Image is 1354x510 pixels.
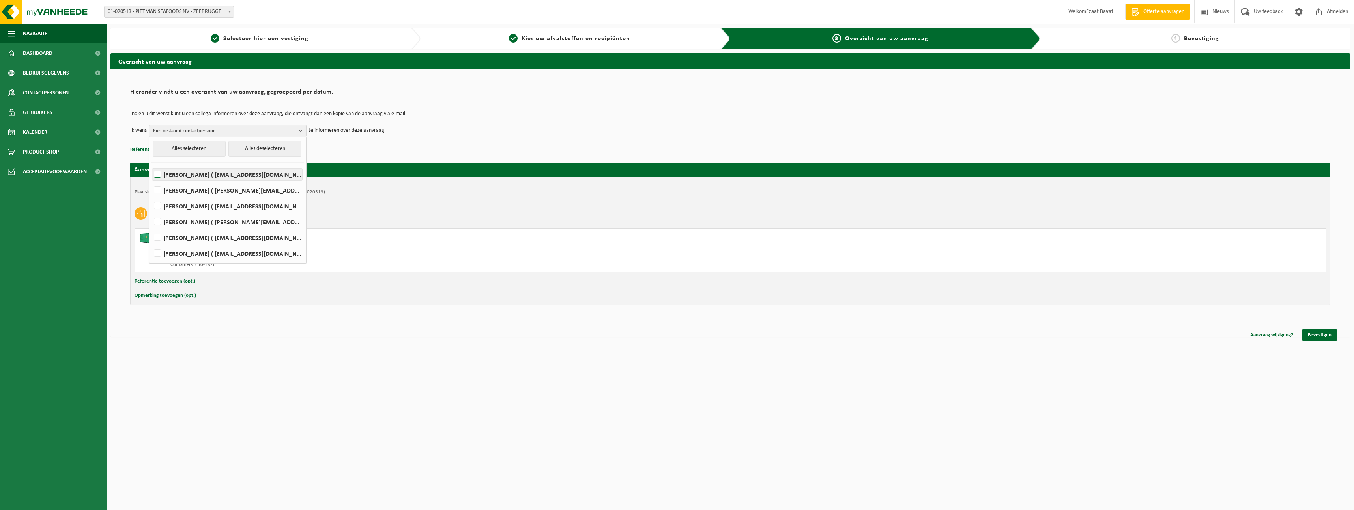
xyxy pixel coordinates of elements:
[130,89,1330,99] h2: Hieronder vindt u een overzicht van uw aanvraag, gegroepeerd per datum.
[1302,329,1337,341] a: Bevestigen
[170,255,762,262] div: Aantal: 1
[23,24,47,43] span: Navigatie
[152,184,302,196] label: [PERSON_NAME] ( [PERSON_NAME][EMAIL_ADDRESS][DOMAIN_NAME] )
[170,245,762,251] div: Ophalen en plaatsen lege container
[228,141,301,157] button: Alles deselecteren
[211,34,219,43] span: 1
[153,125,296,137] span: Kies bestaand contactpersoon
[114,34,405,43] a: 1Selecteer hier een vestiging
[104,6,234,18] span: 01-020513 - PITTMAN SEAFOODS NV - ZEEBRUGGE
[170,262,762,268] div: Containers: c40-1826
[1141,8,1186,16] span: Offerte aanvragen
[149,125,307,137] button: Kies bestaand contactpersoon
[152,216,302,228] label: [PERSON_NAME] ( [PERSON_NAME][EMAIL_ADDRESS][DOMAIN_NAME] )
[23,43,52,63] span: Dashboard
[152,232,302,244] label: [PERSON_NAME] ( [EMAIL_ADDRESS][DOMAIN_NAME] )
[309,125,386,137] p: te informeren over deze aanvraag.
[509,34,518,43] span: 2
[1125,4,1190,20] a: Offerte aanvragen
[139,232,163,244] img: HK-XC-40-GN-00.png
[425,34,715,43] a: 2Kies uw afvalstoffen en recipiënten
[23,103,52,122] span: Gebruikers
[135,276,195,287] button: Referentie toevoegen (opt.)
[23,63,69,83] span: Bedrijfsgegevens
[845,36,928,42] span: Overzicht van uw aanvraag
[105,6,234,17] span: 01-020513 - PITTMAN SEAFOODS NV - ZEEBRUGGE
[135,291,196,301] button: Opmerking toevoegen (opt.)
[135,189,169,195] strong: Plaatsingsadres:
[130,144,191,155] button: Referentie toevoegen (opt.)
[223,36,309,42] span: Selecteer hier een vestiging
[23,142,59,162] span: Product Shop
[23,162,87,182] span: Acceptatievoorwaarden
[152,200,302,212] label: [PERSON_NAME] ( [EMAIL_ADDRESS][DOMAIN_NAME] )
[130,125,147,137] p: Ik wens
[23,122,47,142] span: Kalender
[110,53,1350,69] h2: Overzicht van uw aanvraag
[1086,9,1113,15] strong: Ezaat Bayat
[153,141,226,157] button: Alles selecteren
[832,34,841,43] span: 3
[134,167,193,173] strong: Aanvraag voor [DATE]
[23,83,69,103] span: Contactpersonen
[152,169,302,180] label: [PERSON_NAME] ( [EMAIL_ADDRESS][DOMAIN_NAME] )
[1244,329,1300,341] a: Aanvraag wijzigen
[522,36,630,42] span: Kies uw afvalstoffen en recipiënten
[152,247,302,259] label: [PERSON_NAME] ( [EMAIL_ADDRESS][DOMAIN_NAME] )
[1171,34,1180,43] span: 4
[130,111,1330,117] p: Indien u dit wenst kunt u een collega informeren over deze aanvraag, die ontvangt dan een kopie v...
[1184,36,1219,42] span: Bevestiging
